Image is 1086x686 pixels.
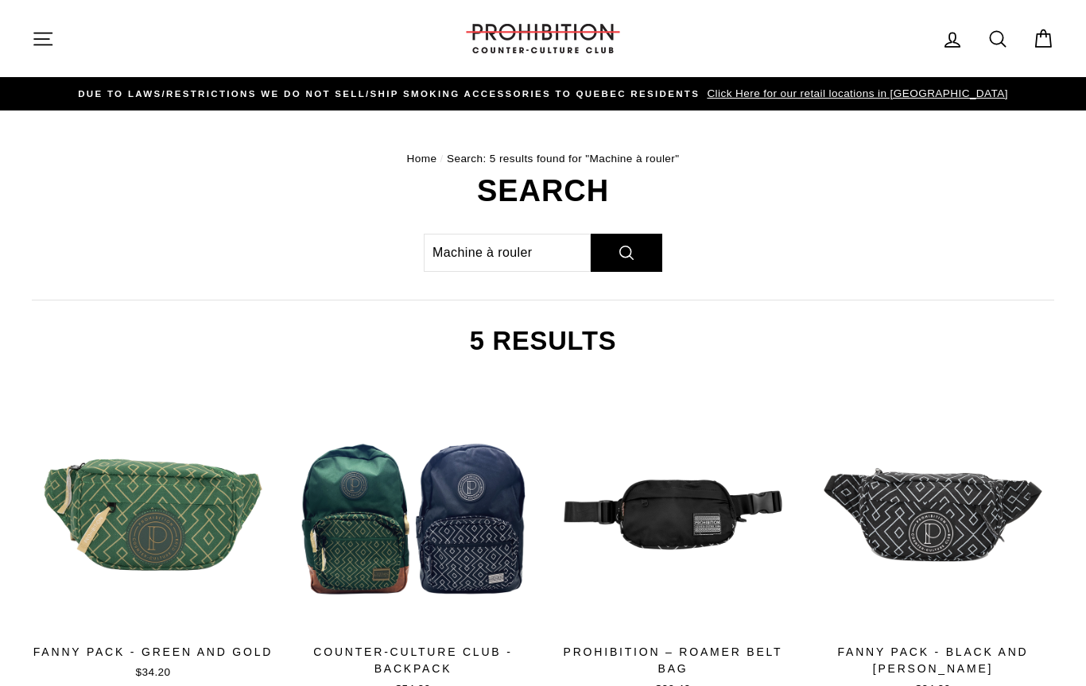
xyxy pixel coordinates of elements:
h1: Search [32,176,1054,206]
span: Click Here for our retail locations in [GEOGRAPHIC_DATA] [703,87,1007,99]
nav: breadcrumbs [32,150,1054,168]
div: FANNY PACK - BLACK AND [PERSON_NAME] [812,644,1054,677]
input: Search our store [424,234,591,272]
div: Prohibition – Roamer Belt Bag [552,644,794,677]
a: Home [407,153,437,165]
span: Search: 5 results found for "Machine à rouler" [447,153,680,165]
div: $34.20 [32,665,274,680]
a: FANNY PACK - GREEN AND GOLD$34.20 [32,393,274,685]
span: DUE TO LAWS/restrictions WE DO NOT SELL/SHIP SMOKING ACCESSORIES to qUEBEC RESIDENTS [78,89,700,99]
h2: 5 results [32,328,1054,355]
div: COUNTER-CULTURE CLUB - BACKPACK [292,644,534,677]
span: / [440,153,444,165]
img: PROHIBITION COUNTER-CULTURE CLUB [463,24,623,53]
a: DUE TO LAWS/restrictions WE DO NOT SELL/SHIP SMOKING ACCESSORIES to qUEBEC RESIDENTS Click Here f... [36,85,1050,103]
div: FANNY PACK - GREEN AND GOLD [32,644,274,661]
